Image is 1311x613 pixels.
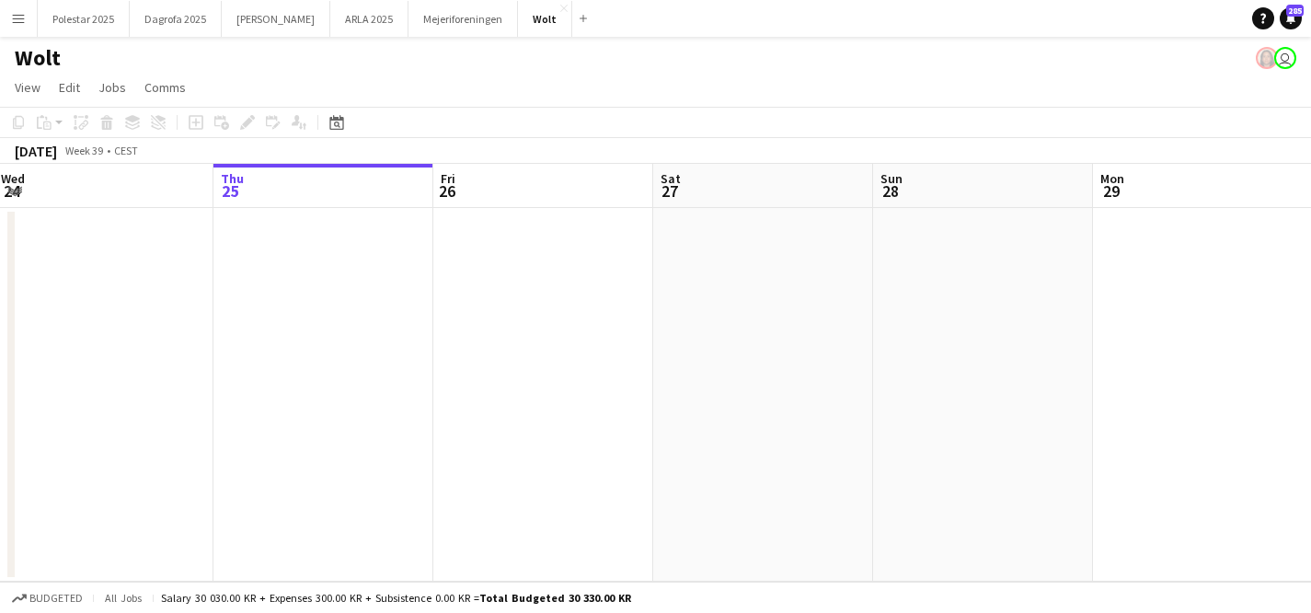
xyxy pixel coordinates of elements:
span: 28 [878,180,903,202]
button: Wolt [518,1,572,37]
span: 29 [1098,180,1124,202]
span: Total Budgeted 30 330.00 KR [479,591,631,605]
button: Mejeriforeningen [408,1,518,37]
span: Sat [661,170,681,187]
a: Edit [52,75,87,99]
app-user-avatar: Kasandra Ghantous [1256,47,1278,69]
span: Edit [59,79,80,96]
span: Mon [1100,170,1124,187]
span: 25 [218,180,244,202]
a: View [7,75,48,99]
span: View [15,79,40,96]
div: CEST [114,144,138,157]
h1: Wolt [15,44,61,72]
span: 285 [1286,5,1304,17]
span: Fri [441,170,455,187]
span: 27 [658,180,681,202]
a: Comms [137,75,193,99]
span: Wed [1,170,25,187]
span: Sun [880,170,903,187]
span: Comms [144,79,186,96]
span: Jobs [98,79,126,96]
app-user-avatar: Tatianna Tobiassen [1274,47,1296,69]
a: 285 [1280,7,1302,29]
span: Week 39 [61,144,107,157]
button: ARLA 2025 [330,1,408,37]
span: All jobs [101,591,145,605]
span: 26 [438,180,455,202]
button: [PERSON_NAME] [222,1,330,37]
div: Salary 30 030.00 KR + Expenses 300.00 KR + Subsistence 0.00 KR = [161,591,631,605]
div: [DATE] [15,142,57,160]
button: Budgeted [9,588,86,608]
button: Polestar 2025 [38,1,130,37]
button: Dagrofa 2025 [130,1,222,37]
span: Thu [221,170,244,187]
span: Budgeted [29,592,83,605]
a: Jobs [91,75,133,99]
